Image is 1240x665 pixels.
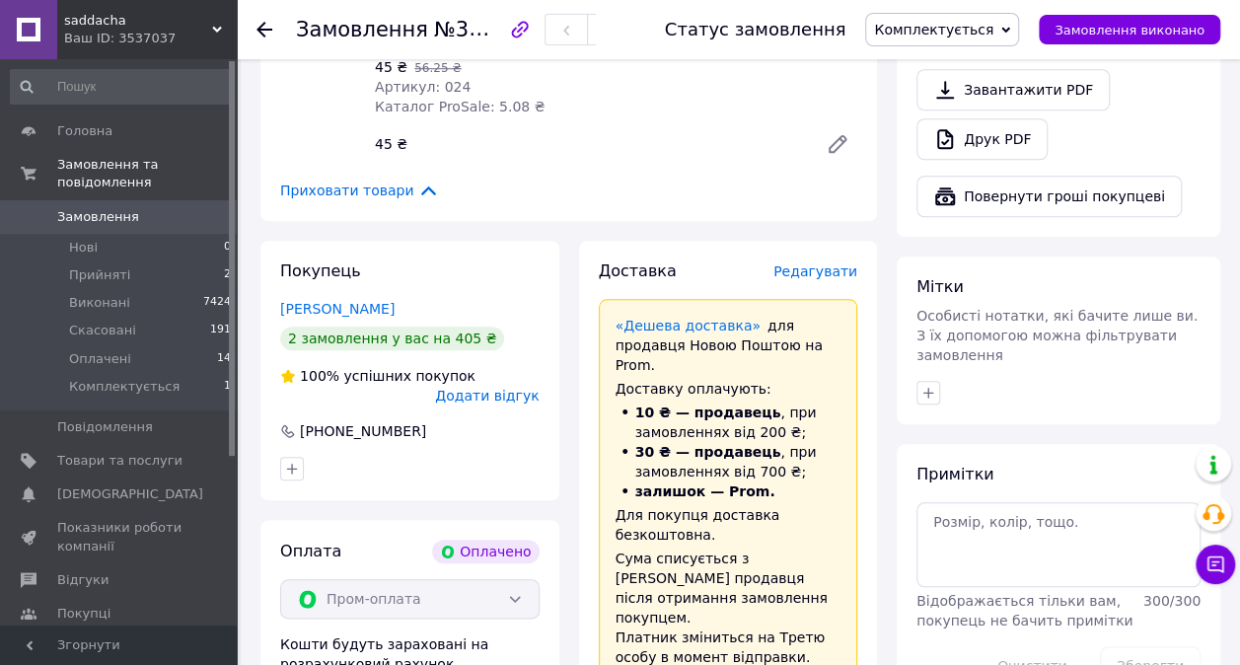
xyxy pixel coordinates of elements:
[916,277,964,296] span: Мітки
[57,452,182,470] span: Товари та послуги
[616,379,841,399] div: Доставку оплачують:
[57,605,110,623] span: Покупці
[224,378,231,396] span: 1
[280,180,439,201] span: Приховати товари
[616,316,841,375] div: для продавця Новою Поштою на Prom.
[69,322,136,339] span: Скасовані
[916,593,1132,628] span: Відображається тільки вам, покупець не бачить примітки
[69,294,130,312] span: Виконані
[280,301,395,317] a: [PERSON_NAME]
[432,540,539,563] div: Оплачено
[57,519,182,554] span: Показники роботи компанії
[280,542,341,560] span: Оплата
[298,421,428,441] div: [PHONE_NUMBER]
[599,261,677,280] span: Доставка
[69,350,131,368] span: Оплачені
[57,122,112,140] span: Головна
[435,388,539,404] span: Додати відгук
[57,208,139,226] span: Замовлення
[375,99,545,114] span: Каталог ProSale: 5.08 ₴
[916,69,1110,111] a: Завантажити PDF
[635,444,781,460] span: 30 ₴ — продавець
[280,261,361,280] span: Покупець
[64,30,237,47] div: Ваш ID: 3537037
[69,239,98,257] span: Нові
[57,156,237,191] span: Замовлення та повідомлення
[1143,593,1201,609] span: 300 / 300
[916,118,1048,160] a: Друк PDF
[434,17,574,41] span: №366351260
[818,124,857,164] a: Редагувати
[296,18,428,41] span: Замовлення
[69,266,130,284] span: Прийняті
[874,22,993,37] span: Комплектується
[57,418,153,436] span: Повідомлення
[224,239,231,257] span: 0
[57,485,203,503] span: [DEMOGRAPHIC_DATA]
[300,368,339,384] span: 100%
[916,308,1198,363] span: Особисті нотатки, які бачите лише ви. З їх допомогою можна фільтрувати замовлення
[616,505,841,545] div: Для покупця доставка безкоштовна.
[1039,15,1220,44] button: Замовлення виконано
[64,12,212,30] span: saddacha
[280,366,475,386] div: успішних покупок
[57,571,109,589] span: Відгуки
[916,176,1182,217] button: Повернути гроші покупцеві
[635,405,781,420] span: 10 ₴ — продавець
[224,266,231,284] span: 2
[1196,545,1235,584] button: Чат з покупцем
[375,79,471,95] span: Артикул: 024
[414,61,461,75] span: 56.25 ₴
[616,442,841,481] li: , при замовленнях від 700 ₴;
[1055,23,1204,37] span: Замовлення виконано
[375,59,407,75] span: 45 ₴
[217,350,231,368] span: 14
[203,294,231,312] span: 7424
[256,20,272,39] div: Повернутися назад
[10,69,233,105] input: Пошук
[916,465,993,483] span: Примітки
[773,263,857,279] span: Редагувати
[210,322,231,339] span: 191
[665,20,846,39] div: Статус замовлення
[635,483,775,499] span: залишок — Prom.
[280,327,504,350] div: 2 замовлення у вас на 405 ₴
[616,318,761,333] a: «Дешева доставка»
[616,403,841,442] li: , при замовленнях від 200 ₴;
[69,378,180,396] span: Комплектується
[367,130,810,158] div: 45 ₴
